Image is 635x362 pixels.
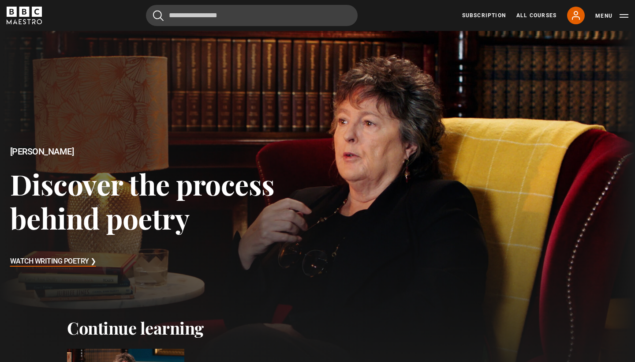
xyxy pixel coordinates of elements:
[67,318,568,338] h2: Continue learning
[10,255,96,268] h3: Watch Writing Poetry ❯
[462,11,506,19] a: Subscription
[10,147,318,157] h2: [PERSON_NAME]
[7,7,42,24] svg: BBC Maestro
[146,5,358,26] input: Search
[10,167,318,235] h3: Discover the process behind poetry
[516,11,557,19] a: All Courses
[153,10,164,21] button: Submit the search query
[595,11,628,20] button: Toggle navigation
